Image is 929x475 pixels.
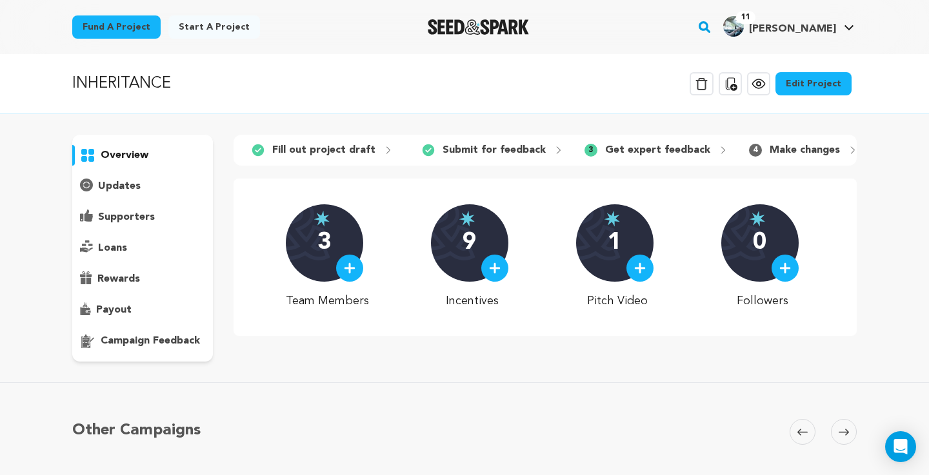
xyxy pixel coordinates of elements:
div: Open Intercom Messenger [885,431,916,462]
p: Make changes [770,142,840,158]
p: 9 [463,230,476,256]
p: 0 [753,230,766,256]
img: plus.svg [344,262,355,274]
p: 3 [317,230,331,256]
p: Get expert feedback [605,142,710,158]
p: Incentives [431,292,514,310]
span: [PERSON_NAME] [749,24,836,34]
a: Seed&Spark Homepage [428,19,529,35]
h5: Other Campaigns [72,419,201,442]
span: 4 [749,144,762,157]
p: 1 [608,230,621,256]
span: Jackson S.'s Profile [721,14,857,41]
p: loans [98,240,127,256]
img: plus.svg [489,262,501,274]
img: a19033a78017868c.jpg [723,16,744,37]
p: updates [98,179,141,194]
p: Fill out project draft [272,142,375,158]
p: Submit for feedback [443,142,546,158]
a: Start a project [168,15,260,39]
img: plus.svg [779,262,791,274]
button: overview [72,145,213,166]
p: Team Members [286,292,369,310]
p: supporters [98,209,155,225]
p: Followers [721,292,804,310]
button: campaign feedback [72,331,213,351]
p: INHERITANCE [72,72,171,95]
span: 3 [584,144,597,157]
span: 11 [736,11,755,24]
button: rewards [72,269,213,289]
button: supporters [72,207,213,228]
p: campaign feedback [101,333,200,349]
button: loans [72,238,213,258]
a: Fund a project [72,15,161,39]
a: Edit Project [775,72,852,95]
p: overview [101,148,148,163]
p: Pitch Video [576,292,659,310]
p: payout [96,302,132,318]
a: Jackson S.'s Profile [721,14,857,37]
div: Jackson S.'s Profile [723,16,836,37]
p: rewards [97,271,140,287]
img: plus.svg [634,262,646,274]
button: payout [72,300,213,320]
button: updates [72,176,213,197]
img: Seed&Spark Logo Dark Mode [428,19,529,35]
